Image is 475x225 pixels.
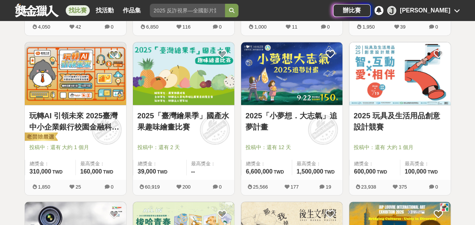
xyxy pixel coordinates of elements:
[354,110,446,132] a: 2025 玩具及生活用品創意設計競賽
[137,143,230,151] span: 投稿中：還有 2 天
[138,168,156,174] span: 39,000
[400,24,405,30] span: 39
[29,110,122,132] a: 玩轉AI 引領未來 2025臺灣中小企業銀行校園金融科技創意挑戰賽
[435,184,438,189] span: 0
[291,184,299,189] span: 177
[292,24,297,30] span: 11
[191,160,230,167] span: 最高獎金：
[427,169,437,174] span: TWD
[111,24,113,30] span: 0
[75,184,81,189] span: 25
[93,5,117,16] a: 找活動
[146,24,158,30] span: 6,850
[103,169,113,174] span: TWD
[23,132,58,142] img: 老闆娘嚴選
[30,160,71,167] span: 總獎金：
[399,184,407,189] span: 375
[120,5,144,16] a: 作品集
[133,42,234,105] img: Cover Image
[182,24,191,30] span: 116
[435,24,438,30] span: 0
[241,42,342,105] img: Cover Image
[137,110,230,132] a: 2025「臺灣繪果季」國產水果趣味繪畫比賽
[246,168,273,174] span: 6,600,000
[297,168,323,174] span: 1,500,000
[326,184,331,189] span: 19
[254,24,267,30] span: 1,000
[30,168,51,174] span: 310,000
[400,6,450,15] div: [PERSON_NAME]
[38,184,50,189] span: 1,850
[377,169,387,174] span: TWD
[361,184,376,189] span: 23,938
[38,24,50,30] span: 4,050
[354,143,446,151] span: 投稿中：還有 大約 1 個月
[327,24,330,30] span: 0
[246,160,287,167] span: 總獎金：
[138,160,182,167] span: 總獎金：
[150,4,225,17] input: 2025 反詐視界—全國影片競賽
[80,168,102,174] span: 160,000
[25,42,126,105] img: Cover Image
[52,169,62,174] span: TWD
[274,169,284,174] span: TWD
[362,24,375,30] span: 1,950
[191,168,195,174] span: --
[405,168,427,174] span: 100,000
[145,184,160,189] span: 60,919
[182,184,191,189] span: 200
[111,184,113,189] span: 0
[29,143,122,151] span: 投稿中：還有 大約 1 個月
[349,42,451,105] img: Cover Image
[219,184,222,189] span: 0
[297,160,338,167] span: 最高獎金：
[354,168,376,174] span: 600,000
[246,143,338,151] span: 投稿中：還有 12 天
[75,24,81,30] span: 42
[80,160,122,167] span: 最高獎金：
[324,169,335,174] span: TWD
[387,6,396,15] div: J
[253,184,268,189] span: 25,566
[405,160,446,167] span: 最高獎金：
[66,5,90,16] a: 找比賽
[219,24,222,30] span: 0
[157,169,167,174] span: TWD
[246,110,338,132] a: 2025「小夢想．大志氣」追夢計畫
[333,4,371,17] a: 辦比賽
[354,160,395,167] span: 總獎金：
